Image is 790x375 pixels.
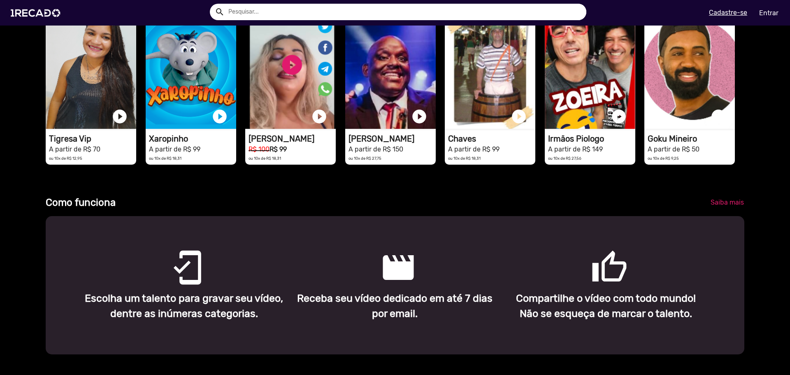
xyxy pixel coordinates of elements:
small: A partir de R$ 50 [648,145,699,153]
video: 1RECADO vídeos dedicados para fãs e empresas [445,9,535,129]
small: A partir de R$ 70 [49,145,100,153]
small: A partir de R$ 149 [548,145,603,153]
h1: Xaropinho [149,134,236,144]
h1: [PERSON_NAME] [249,134,336,144]
small: A partir de R$ 99 [149,145,200,153]
video: 1RECADO vídeos dedicados para fãs e empresas [644,9,735,129]
small: A partir de R$ 150 [349,145,403,153]
p: Compartilhe o vídeo com todo mundo! Não se esqueça de marcar o talento. [507,291,705,321]
p: Receba seu vídeo dedicado em até 7 dias por email. [296,291,495,321]
small: A partir de R$ 99 [448,145,500,153]
a: Entrar [754,6,784,20]
small: ou 10x de R$ 27,56 [548,156,581,161]
a: play_circle_filled [311,108,328,125]
mat-icon: thumb_up_outlined [591,249,601,259]
a: play_circle_filled [411,108,428,125]
b: R$ 99 [270,145,287,153]
video: 1RECADO vídeos dedicados para fãs e empresas [345,9,436,129]
a: play_circle_filled [112,108,128,125]
h1: Tigresa Vip [49,134,136,144]
small: ou 10x de R$ 9,25 [648,156,679,161]
h1: [PERSON_NAME] [349,134,436,144]
mat-icon: mobile_friendly [169,249,179,259]
a: Saiba mais [704,195,750,210]
a: play_circle_filled [611,108,627,125]
span: Saiba mais [711,198,744,206]
video: 1RECADO vídeos dedicados para fãs e empresas [545,9,635,129]
input: Pesquisar... [222,4,586,20]
small: R$ 100 [249,145,270,153]
u: Cadastre-se [709,9,747,16]
small: ou 10x de R$ 12,95 [49,156,82,161]
a: play_circle_filled [511,108,527,125]
small: ou 10x de R$ 18,31 [149,156,181,161]
h1: Goku Mineiro [648,134,735,144]
a: play_circle_filled [710,108,727,125]
mat-icon: movie [380,249,390,259]
small: ou 10x de R$ 18,31 [249,156,281,161]
video: 1RECADO vídeos dedicados para fãs e empresas [245,9,336,129]
b: Como funciona [46,197,116,208]
button: Example home icon [212,4,226,19]
video: 1RECADO vídeos dedicados para fãs e empresas [46,9,136,129]
h1: Irmãos Piologo [548,134,635,144]
a: play_circle_filled [211,108,228,125]
h1: Chaves [448,134,535,144]
small: ou 10x de R$ 27,75 [349,156,381,161]
mat-icon: Example home icon [215,7,225,17]
small: ou 10x de R$ 18,31 [448,156,481,161]
p: Escolha um talento para gravar seu vídeo, dentre as inúmeras categorias. [85,291,283,321]
video: 1RECADO vídeos dedicados para fãs e empresas [146,9,236,129]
